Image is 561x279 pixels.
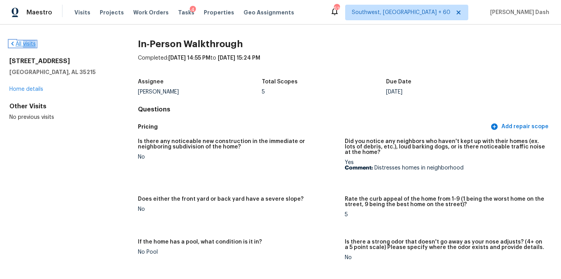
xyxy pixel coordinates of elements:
[386,89,510,95] div: [DATE]
[138,196,303,202] h5: Does either the front yard or back yard have a severe slope?
[345,165,545,171] p: Distresses homes in neighborhood
[138,123,489,131] h5: Pricing
[345,139,545,155] h5: Did you notice any neighbors who haven't kept up with their homes (ex. lots of debris, etc.), lou...
[9,102,113,110] div: Other Visits
[345,239,545,250] h5: Is there a strong odor that doesn't go away as your nose adjusts? (4+ on a 5 point scale) Please ...
[492,122,549,132] span: Add repair scope
[9,68,113,76] h5: [GEOGRAPHIC_DATA], AL 35215
[138,249,339,255] div: No Pool
[138,40,552,48] h2: In-Person Walkthrough
[178,10,194,15] span: Tasks
[487,9,549,16] span: [PERSON_NAME] Dash
[138,79,164,85] h5: Assignee
[345,212,545,217] div: 5
[334,5,339,12] div: 616
[138,54,552,74] div: Completed: to
[243,9,294,16] span: Geo Assignments
[345,255,545,260] div: No
[386,79,411,85] h5: Due Date
[345,196,545,207] h5: Rate the curb appeal of the home from 1-9 (1 being the worst home on the street, 9 being the best...
[345,165,373,171] b: Comment:
[26,9,52,16] span: Maestro
[9,41,36,47] a: All visits
[352,9,450,16] span: Southwest, [GEOGRAPHIC_DATA] + 60
[74,9,90,16] span: Visits
[133,9,169,16] span: Work Orders
[190,6,196,14] div: 4
[138,154,339,160] div: No
[138,139,339,150] h5: Is there any noticeable new construction in the immediate or neighboring subdivision of the home?
[9,57,113,65] h2: [STREET_ADDRESS]
[345,160,545,171] div: Yes
[138,239,262,245] h5: If the home has a pool, what condition is it in?
[489,120,552,134] button: Add repair scope
[218,55,260,61] span: [DATE] 15:24 PM
[262,89,386,95] div: 5
[168,55,210,61] span: [DATE] 14:55 PM
[9,115,54,120] span: No previous visits
[138,89,262,95] div: [PERSON_NAME]
[262,79,298,85] h5: Total Scopes
[100,9,124,16] span: Projects
[138,207,339,212] div: No
[204,9,234,16] span: Properties
[9,87,43,92] a: Home details
[138,106,552,113] h4: Questions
